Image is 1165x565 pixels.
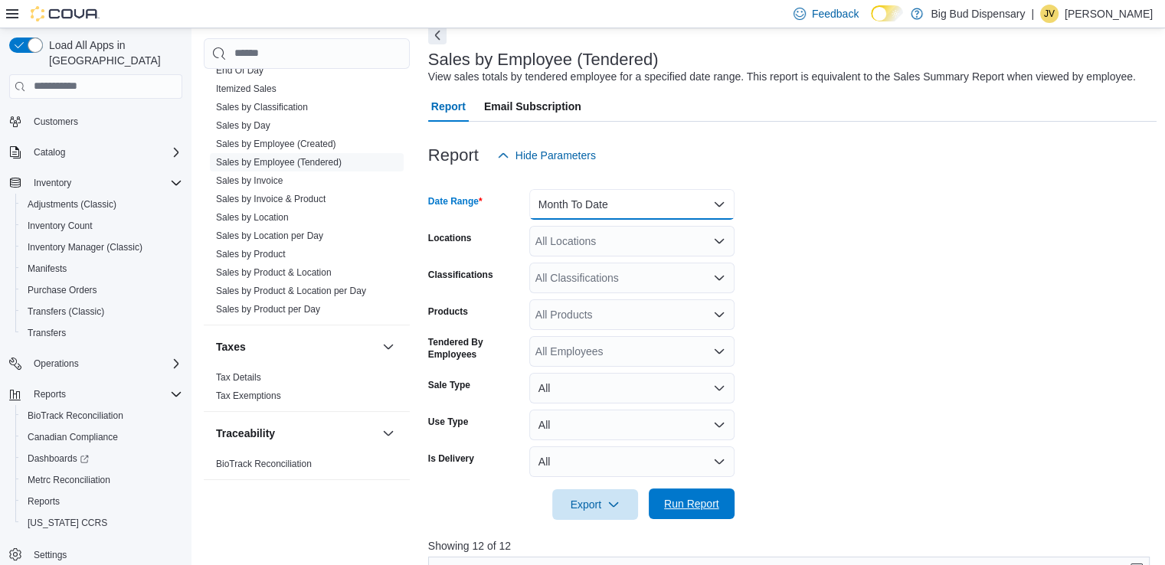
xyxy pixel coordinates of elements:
[216,303,320,315] span: Sales by Product per Day
[21,302,182,321] span: Transfers (Classic)
[21,195,182,214] span: Adjustments (Classic)
[216,83,277,94] a: Itemized Sales
[216,230,323,242] span: Sales by Location per Day
[28,174,77,192] button: Inventory
[216,285,366,297] span: Sales by Product & Location per Day
[21,324,182,342] span: Transfers
[529,410,735,440] button: All
[15,237,188,258] button: Inventory Manager (Classic)
[21,492,66,511] a: Reports
[21,428,124,446] a: Canadian Compliance
[216,119,270,132] span: Sales by Day
[28,410,123,422] span: BioTrack Reconciliation
[28,284,97,296] span: Purchase Orders
[216,230,323,241] a: Sales by Location per Day
[21,449,95,468] a: Dashboards
[428,452,474,465] label: Is Delivery
[28,354,85,373] button: Operations
[1031,5,1034,23] p: |
[15,215,188,237] button: Inventory Count
[34,388,66,400] span: Reports
[21,471,182,489] span: Metrc Reconciliation
[216,194,326,204] a: Sales by Invoice & Product
[561,489,629,520] span: Export
[28,431,118,443] span: Canadian Compliance
[428,538,1157,554] p: Showing 12 of 12
[28,143,182,162] span: Catalog
[379,338,398,356] button: Taxes
[216,120,270,131] a: Sales by Day
[529,189,735,220] button: Month To Date
[713,272,725,284] button: Open list of options
[216,390,281,401] a: Tax Exemptions
[216,157,342,168] a: Sales by Employee (Tendered)
[21,471,116,489] a: Metrc Reconciliation
[428,336,523,361] label: Tendered By Employees
[21,324,72,342] a: Transfers
[428,195,483,207] label: Date Range
[21,260,73,278] a: Manifests
[31,6,100,21] img: Cova
[28,452,89,465] span: Dashboards
[428,232,472,244] label: Locations
[216,372,261,383] a: Tax Details
[21,514,113,532] a: [US_STATE] CCRS
[216,371,261,384] span: Tax Details
[28,327,66,339] span: Transfers
[216,459,312,469] a: BioTrack Reconciliation
[28,546,73,564] a: Settings
[28,517,107,529] span: [US_STATE] CCRS
[3,543,188,565] button: Settings
[216,175,283,186] a: Sales by Invoice
[15,469,188,491] button: Metrc Reconciliation
[28,495,60,508] span: Reports
[28,198,116,211] span: Adjustments (Classic)
[871,21,872,22] span: Dark Mode
[21,217,182,235] span: Inventory Count
[21,195,123,214] a: Adjustments (Classic)
[3,384,188,405] button: Reports
[664,496,719,511] span: Run Report
[649,488,735,519] button: Run Report
[3,353,188,374] button: Operations
[216,339,376,354] button: Taxes
[713,345,725,358] button: Open list of options
[713,309,725,321] button: Open list of options
[15,322,188,344] button: Transfers
[431,91,466,122] span: Report
[216,101,308,113] span: Sales by Classification
[28,474,110,486] span: Metrc Reconciliation
[379,424,398,443] button: Traceability
[216,139,336,149] a: Sales by Employee (Created)
[216,102,308,113] a: Sales by Classification
[28,112,182,131] span: Customers
[216,426,376,441] button: Traceability
[428,379,470,391] label: Sale Type
[28,385,182,403] span: Reports
[15,448,188,469] a: Dashboards
[515,148,596,163] span: Hide Parameters
[491,140,602,171] button: Hide Parameters
[21,238,182,256] span: Inventory Manager (Classic)
[1065,5,1153,23] p: [PERSON_NAME]
[428,51,659,69] h3: Sales by Employee (Tendered)
[15,426,188,448] button: Canadian Compliance
[216,138,336,150] span: Sales by Employee (Created)
[15,194,188,215] button: Adjustments (Classic)
[428,26,447,44] button: Next
[216,304,320,315] a: Sales by Product per Day
[34,549,67,561] span: Settings
[216,249,286,260] a: Sales by Product
[529,446,735,477] button: All
[34,358,79,370] span: Operations
[216,286,366,296] a: Sales by Product & Location per Day
[28,544,182,563] span: Settings
[1040,5,1059,23] div: Jonathan Vaughn
[34,116,78,128] span: Customers
[43,38,182,68] span: Load All Apps in [GEOGRAPHIC_DATA]
[1044,5,1055,23] span: JV
[3,142,188,163] button: Catalog
[529,373,735,403] button: All
[428,146,479,165] h3: Report
[3,110,188,132] button: Customers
